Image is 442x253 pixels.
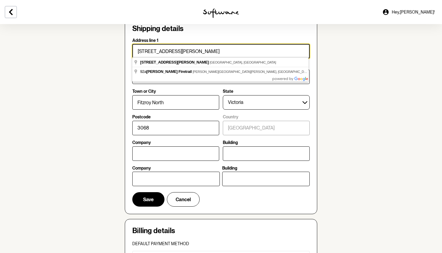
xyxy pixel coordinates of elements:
[132,241,189,246] span: Default payment method
[210,61,276,64] span: [GEOGRAPHIC_DATA], [GEOGRAPHIC_DATA]
[140,60,209,64] span: [STREET_ADDRESS][PERSON_NAME]
[132,44,310,58] input: Address line 1
[132,38,158,43] p: Address line 1
[132,95,219,110] input: Town or City
[223,140,238,145] p: Building
[203,8,239,18] img: software logo
[132,166,151,171] p: Company
[132,89,156,94] p: Town or City
[132,192,164,207] button: Save
[132,140,151,145] p: Company
[176,197,191,202] span: Cancel
[146,69,192,74] span: [PERSON_NAME] Firetrail
[193,70,310,73] span: [PERSON_NAME][GEOGRAPHIC_DATA][PERSON_NAME], [GEOGRAPHIC_DATA]
[167,192,200,207] button: Cancel
[140,69,193,74] span: 92a
[222,166,237,171] p: Building
[223,114,238,120] p: Country
[132,121,219,135] input: Postcode
[223,89,233,94] p: State
[379,5,438,19] a: Hey,[PERSON_NAME]!
[132,114,151,120] p: Postcode
[132,226,310,235] h4: Billing details
[143,197,154,202] span: Save
[392,10,435,15] span: Hey, [PERSON_NAME] !
[132,24,183,33] h4: Shipping details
